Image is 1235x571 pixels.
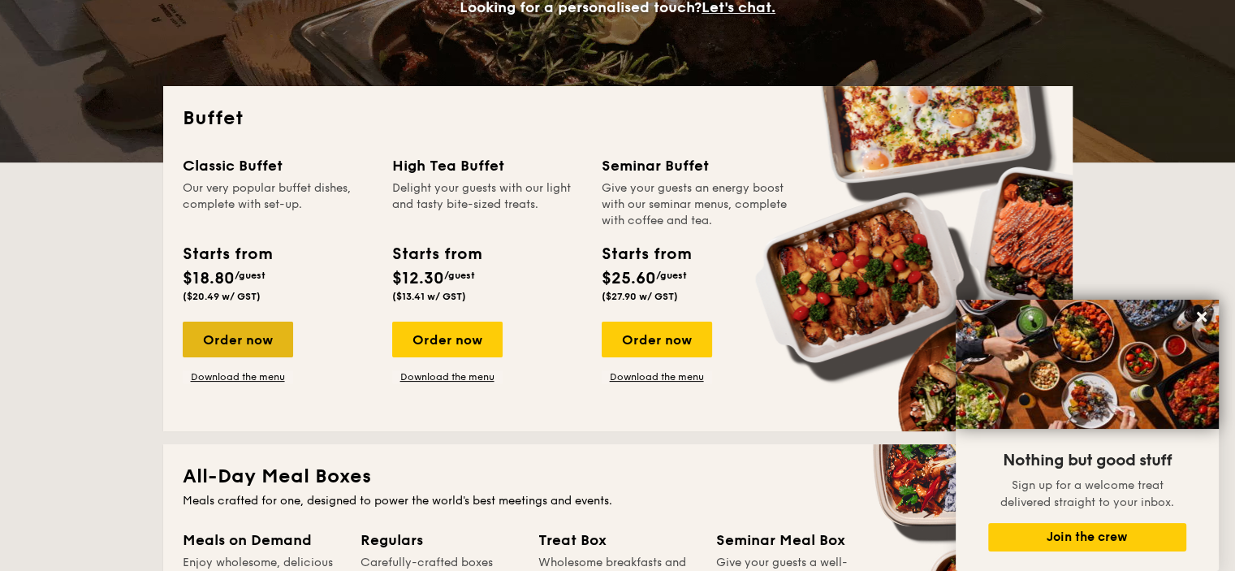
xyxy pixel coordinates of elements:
div: Our very popular buffet dishes, complete with set-up. [183,180,373,229]
span: /guest [235,270,266,281]
span: $25.60 [602,269,656,288]
div: Order now [183,322,293,357]
div: Classic Buffet [183,154,373,177]
button: Join the crew [988,523,1186,552]
div: Regulars [361,529,519,552]
img: DSC07876-Edit02-Large.jpeg [956,300,1219,429]
h2: All-Day Meal Boxes [183,464,1053,490]
button: Close [1189,304,1215,330]
div: Order now [602,322,712,357]
div: Starts from [602,242,690,266]
div: High Tea Buffet [392,154,582,177]
a: Download the menu [183,370,293,383]
div: Seminar Buffet [602,154,792,177]
span: Sign up for a welcome treat delivered straight to your inbox. [1000,478,1174,509]
div: Seminar Meal Box [716,529,874,552]
div: Order now [392,322,503,357]
span: /guest [656,270,687,281]
a: Download the menu [392,370,503,383]
span: $12.30 [392,269,444,288]
span: ($13.41 w/ GST) [392,291,466,302]
div: Meals crafted for one, designed to power the world's best meetings and events. [183,493,1053,509]
div: Starts from [392,242,481,266]
span: Nothing but good stuff [1003,451,1172,470]
a: Download the menu [602,370,712,383]
div: Meals on Demand [183,529,341,552]
span: /guest [444,270,475,281]
div: Delight your guests with our light and tasty bite-sized treats. [392,180,582,229]
h2: Buffet [183,106,1053,132]
span: ($27.90 w/ GST) [602,291,678,302]
span: ($20.49 w/ GST) [183,291,261,302]
span: $18.80 [183,269,235,288]
div: Give your guests an energy boost with our seminar menus, complete with coffee and tea. [602,180,792,229]
div: Starts from [183,242,271,266]
div: Treat Box [538,529,697,552]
